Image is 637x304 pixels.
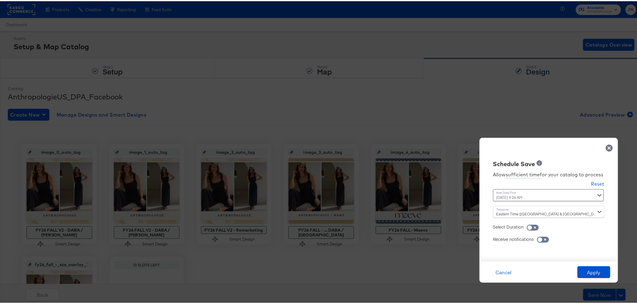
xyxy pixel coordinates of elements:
[493,223,524,229] div: Select Duration
[591,179,604,188] button: Reset
[591,179,604,186] div: Reset
[487,265,520,277] button: Cancel
[493,235,534,241] div: Receive notifications
[506,170,540,177] div: sufficient time
[577,265,611,277] button: Apply
[493,170,604,177] div: Allow for your catalog to process
[493,159,535,167] div: Schedule Save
